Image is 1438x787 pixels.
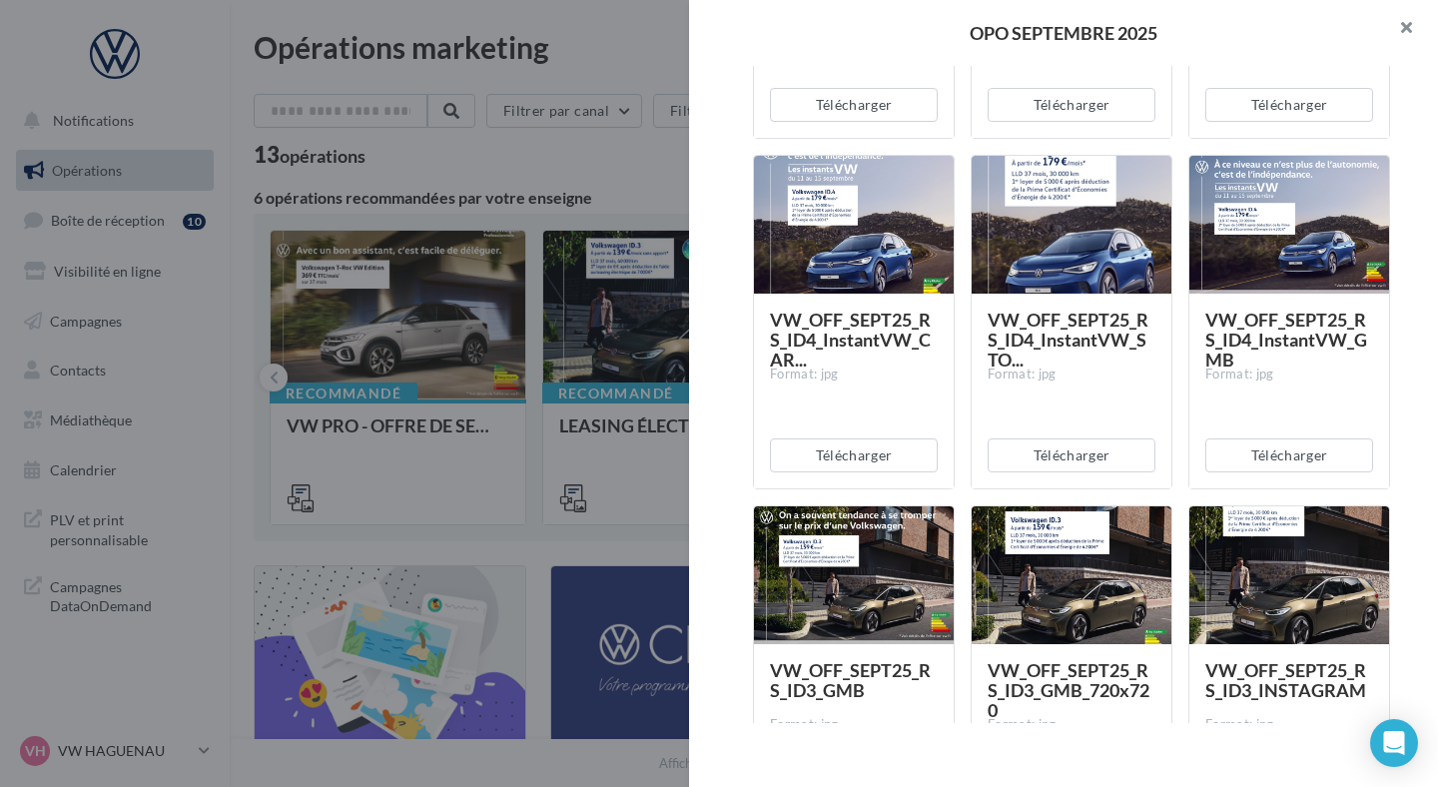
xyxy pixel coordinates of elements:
button: Télécharger [770,88,938,122]
div: Format: jpg [988,366,1155,384]
span: VW_OFF_SEPT25_RS_ID3_GMB_720x720 [988,659,1149,721]
div: Format: jpg [1205,366,1373,384]
button: Télécharger [988,438,1155,472]
button: Télécharger [988,88,1155,122]
button: Télécharger [1205,438,1373,472]
div: Format: jpg [988,716,1155,734]
span: VW_OFF_SEPT25_RS_ID4_InstantVW_GMB [1205,309,1367,371]
div: Format: jpg [1205,716,1373,734]
div: OPO SEPTEMBRE 2025 [721,24,1406,42]
span: VW_OFF_SEPT25_RS_ID4_InstantVW_CAR... [770,309,931,371]
div: Open Intercom Messenger [1370,719,1418,767]
span: VW_OFF_SEPT25_RS_ID3_GMB [770,659,931,701]
span: VW_OFF_SEPT25_RS_ID3_INSTAGRAM [1205,659,1366,701]
div: Format: jpg [770,366,938,384]
div: Format: jpg [770,716,938,734]
button: Télécharger [770,438,938,472]
button: Télécharger [1205,88,1373,122]
span: VW_OFF_SEPT25_RS_ID4_InstantVW_STO... [988,309,1148,371]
